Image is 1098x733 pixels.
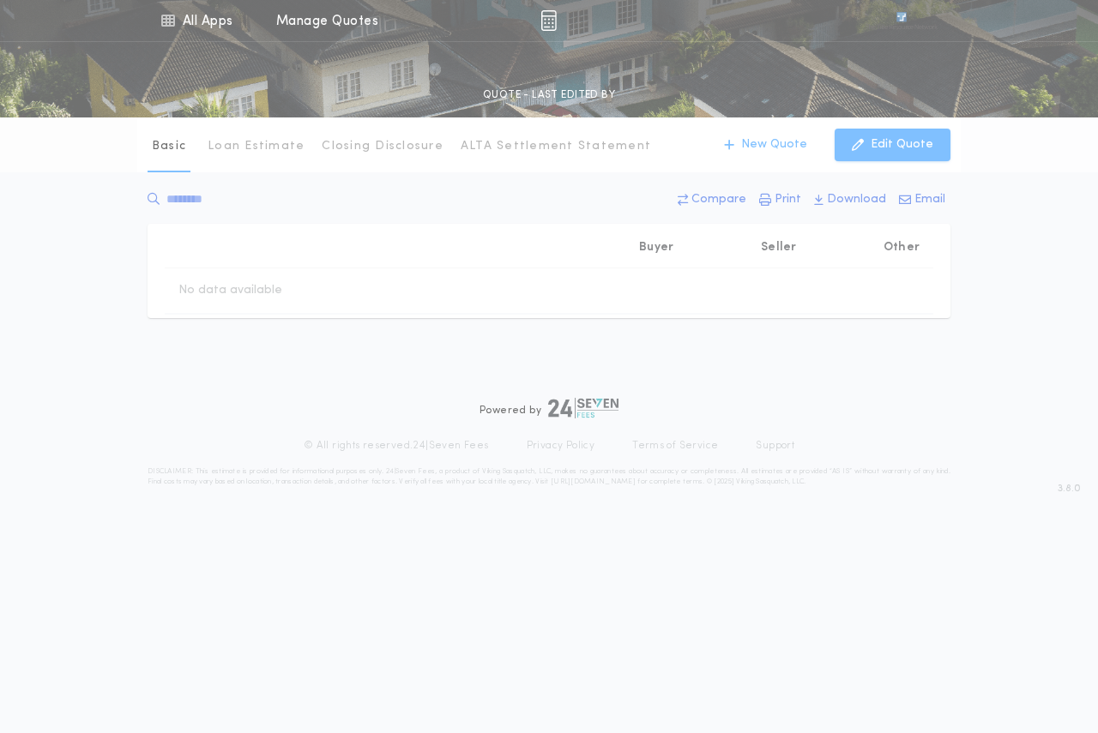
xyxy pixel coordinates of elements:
[884,239,920,256] p: Other
[809,184,891,215] button: Download
[894,184,950,215] button: Email
[551,478,636,485] a: [URL][DOMAIN_NAME]
[775,191,801,208] p: Print
[540,10,557,31] img: img
[914,191,945,208] p: Email
[761,239,797,256] p: Seller
[639,239,673,256] p: Buyer
[527,439,595,453] a: Privacy Policy
[208,138,305,155] p: Loan Estimate
[632,439,718,453] a: Terms of Service
[741,136,807,153] p: New Quote
[304,439,489,453] p: © All rights reserved. 24|Seven Fees
[165,268,296,313] td: No data available
[480,398,618,418] div: Powered by
[322,138,443,155] p: Closing Disclosure
[673,184,751,215] button: Compare
[754,184,806,215] button: Print
[707,129,824,161] button: New Quote
[152,138,186,155] p: Basic
[1058,481,1081,496] span: 3.8.0
[461,138,651,155] p: ALTA Settlement Statement
[691,191,746,208] p: Compare
[827,191,886,208] p: Download
[483,87,615,104] p: QUOTE - LAST EDITED BY
[548,398,618,418] img: logo
[756,439,794,453] a: Support
[835,129,950,161] button: Edit Quote
[871,136,933,153] p: Edit Quote
[148,466,950,487] p: DISCLAIMER: This estimate is provided for informational purposes only. 24|Seven Fees, a product o...
[866,12,938,29] img: vs-icon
